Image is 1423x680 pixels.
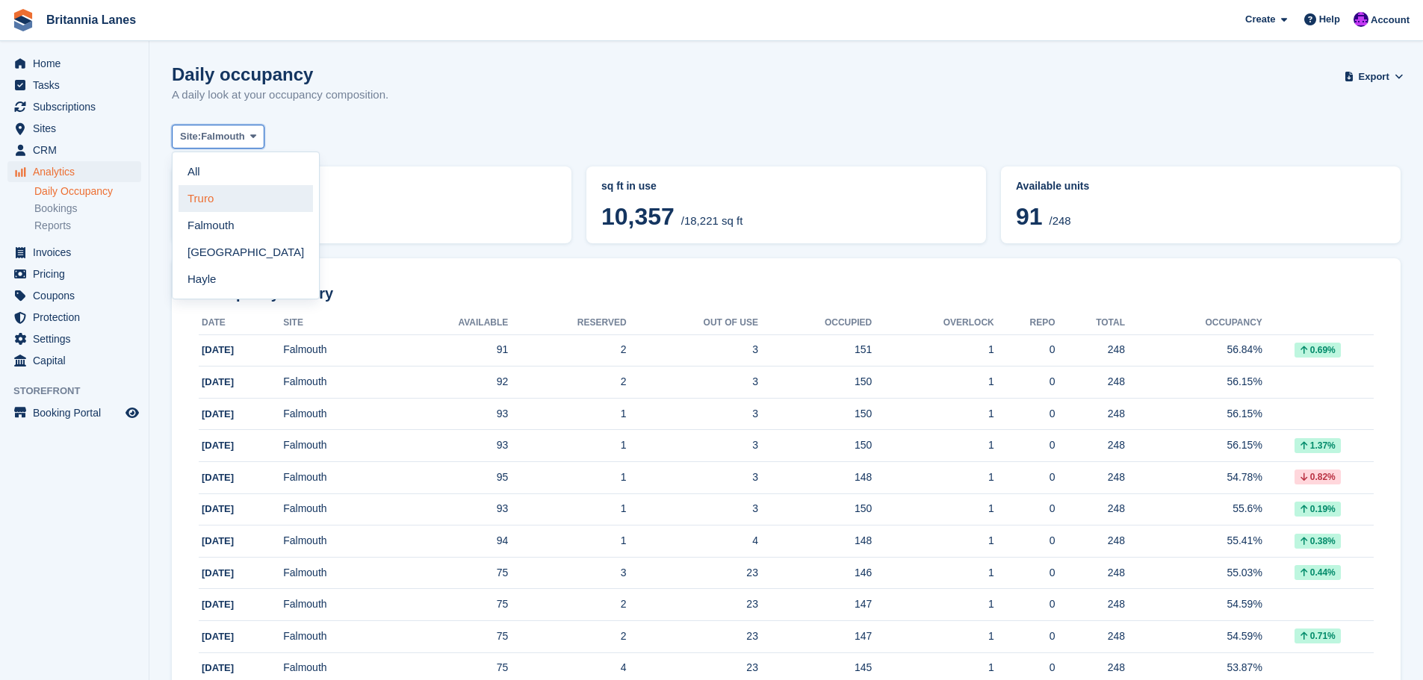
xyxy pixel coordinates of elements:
td: Falmouth [283,621,388,653]
div: 1 [872,342,994,358]
td: 248 [1055,557,1126,589]
a: menu [7,75,141,96]
span: Invoices [33,242,123,263]
span: [DATE] [202,567,234,578]
a: Britannia Lanes [40,7,142,32]
span: 91 [1016,203,1043,230]
span: [DATE] [202,472,234,483]
div: 0 [994,437,1055,453]
span: 10,357 [601,203,675,230]
span: Booking Portal [33,402,123,423]
div: 1 [872,660,994,676]
div: 1 [872,533,994,549]
th: Repo [994,311,1055,335]
td: 92 [388,366,509,399]
td: 1 [508,493,626,525]
span: Tasks [33,75,123,96]
span: [DATE] [202,408,234,419]
a: menu [7,242,141,263]
a: Truro [179,185,313,212]
td: Falmouth [283,557,388,589]
td: 2 [508,589,626,621]
a: menu [7,118,141,139]
td: 248 [1055,525,1126,558]
span: [DATE] [202,440,234,451]
div: 150 [758,437,872,453]
span: Site: [180,129,201,144]
div: 1 [872,437,994,453]
div: 0 [994,628,1055,644]
div: 147 [758,628,872,644]
div: 0 [994,406,1055,422]
div: 0.19% [1295,502,1341,517]
td: 56.15% [1125,430,1262,462]
td: 56.15% [1125,366,1262,399]
span: Available units [1016,180,1089,192]
td: 55.03% [1125,557,1262,589]
td: 3 [627,462,758,494]
span: Help [1319,12,1340,27]
div: 150 [758,501,872,517]
div: 0 [994,501,1055,517]
a: Bookings [34,202,141,216]
div: 0.38% [1295,534,1341,549]
a: Falmouth [179,212,313,239]
td: 54.59% [1125,621,1262,653]
div: 151 [758,342,872,358]
td: 56.15% [1125,398,1262,430]
a: Preview store [123,404,141,422]
td: Falmouth [283,430,388,462]
a: menu [7,140,141,160]
td: 1 [508,430,626,462]
h1: Daily occupancy [172,64,388,84]
a: Daily Occupancy [34,184,141,199]
span: /18,221 sq ft [681,214,743,227]
span: Account [1371,13,1410,28]
span: Analytics [33,161,123,182]
td: 2 [508,366,626,399]
div: 147 [758,596,872,612]
td: 54.78% [1125,462,1262,494]
a: menu [7,307,141,328]
span: Coupons [33,285,123,306]
div: 0 [994,660,1055,676]
div: 1 [872,565,994,581]
span: 56.84% [187,203,557,230]
span: Pricing [33,263,123,284]
td: 56.84% [1125,334,1262,366]
a: [GEOGRAPHIC_DATA] [179,239,313,266]
td: 248 [1055,493,1126,525]
td: 75 [388,589,509,621]
span: Export [1359,69,1389,84]
div: 1 [872,628,994,644]
div: 150 [758,406,872,422]
td: 248 [1055,334,1126,366]
td: 93 [388,430,509,462]
div: 0 [994,596,1055,612]
span: Sites [33,118,123,139]
div: 146 [758,565,872,581]
div: 145 [758,660,872,676]
div: 1 [872,374,994,390]
span: Create [1245,12,1275,27]
td: 94 [388,525,509,558]
div: 1 [872,596,994,612]
td: 23 [627,557,758,589]
td: 3 [508,557,626,589]
a: Hayle [179,266,313,293]
span: [DATE] [202,631,234,642]
span: Home [33,53,123,74]
h2: Occupancy history [199,285,1374,302]
td: Falmouth [283,589,388,621]
th: Occupancy [1125,311,1262,335]
td: 2 [508,621,626,653]
span: [DATE] [202,344,234,355]
td: 248 [1055,430,1126,462]
td: 248 [1055,398,1126,430]
td: 248 [1055,462,1126,494]
th: Available [388,311,509,335]
div: 0.71% [1295,628,1341,643]
td: 91 [388,334,509,366]
td: 3 [627,398,758,430]
img: stora-icon-8386f47178a22dfd0bd8f6a31ec36ba5ce8667c1dd55bd0f319d3a0aa187defe.svg [12,9,34,31]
